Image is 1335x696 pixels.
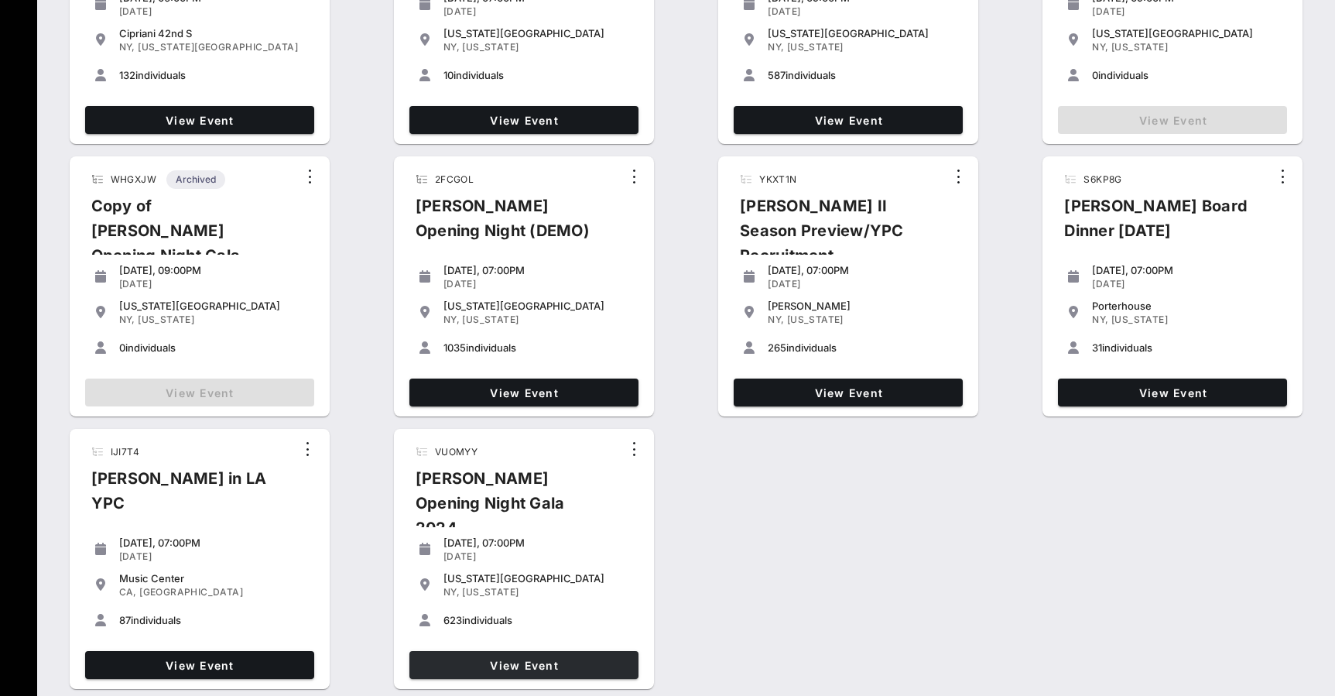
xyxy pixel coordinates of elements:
[768,264,957,276] div: [DATE], 07:00PM
[462,41,519,53] span: [US_STATE]
[119,69,308,81] div: individuals
[1111,41,1168,53] span: [US_STATE]
[409,379,638,406] a: View Event
[443,69,454,81] span: 10
[119,341,308,354] div: individuals
[119,69,135,81] span: 132
[443,572,632,585] div: [US_STATE][GEOGRAPHIC_DATA]
[1092,5,1281,18] div: [DATE]
[1092,69,1281,81] div: individuals
[1111,314,1168,325] span: [US_STATE]
[119,341,125,354] span: 0
[1092,300,1281,312] div: Porterhouse
[119,27,308,39] div: Cipriani 42nd S
[443,550,632,563] div: [DATE]
[79,466,295,528] div: [PERSON_NAME] in LA YPC
[740,386,957,399] span: View Event
[119,278,308,290] div: [DATE]
[1092,278,1281,290] div: [DATE]
[1092,314,1108,325] span: NY,
[443,300,632,312] div: [US_STATE][GEOGRAPHIC_DATA]
[1092,41,1108,53] span: NY,
[1064,386,1281,399] span: View Event
[443,69,632,81] div: individuals
[119,586,137,598] span: CA,
[1058,379,1287,406] a: View Event
[139,586,243,598] span: [GEOGRAPHIC_DATA]
[768,27,957,39] div: [US_STATE][GEOGRAPHIC_DATA]
[138,314,194,325] span: [US_STATE]
[768,69,786,81] span: 587
[759,173,796,185] span: YKXT1N
[91,659,308,672] span: View Event
[1092,341,1102,354] span: 31
[119,614,131,626] span: 87
[1092,69,1098,81] span: 0
[111,446,139,458] span: IJI7T4
[787,314,844,325] span: [US_STATE]
[768,41,784,53] span: NY,
[462,586,519,598] span: [US_STATE]
[119,41,135,53] span: NY,
[119,572,308,585] div: Music Center
[1092,264,1281,276] div: [DATE], 07:00PM
[79,194,297,305] div: Copy of [PERSON_NAME] Opening Night Gala - Ziegfeld
[727,194,946,280] div: [PERSON_NAME] II Season Preview/YPC Recruitment
[435,173,474,185] span: 2FCGOL
[768,341,786,354] span: 265
[443,314,460,325] span: NY,
[443,586,460,598] span: NY,
[119,537,308,549] div: [DATE], 07:00PM
[416,114,632,127] span: View Event
[119,300,308,312] div: [US_STATE][GEOGRAPHIC_DATA]
[734,379,963,406] a: View Event
[91,114,308,127] span: View Event
[119,550,308,563] div: [DATE]
[443,341,466,354] span: 1035
[1052,194,1270,255] div: [PERSON_NAME] Board Dinner [DATE]
[138,41,298,53] span: [US_STATE][GEOGRAPHIC_DATA]
[768,300,957,312] div: [PERSON_NAME]
[768,341,957,354] div: individuals
[409,651,638,679] a: View Event
[416,386,632,399] span: View Event
[85,106,314,134] a: View Event
[443,27,632,39] div: [US_STATE][GEOGRAPHIC_DATA]
[768,278,957,290] div: [DATE]
[443,614,462,626] span: 623
[435,446,478,458] span: VUOMYY
[734,106,963,134] a: View Event
[409,106,638,134] a: View Event
[768,314,784,325] span: NY,
[443,614,632,626] div: individuals
[119,264,308,276] div: [DATE], 09:00PM
[768,69,957,81] div: individuals
[119,5,308,18] div: [DATE]
[1092,27,1281,39] div: [US_STATE][GEOGRAPHIC_DATA]
[443,278,632,290] div: [DATE]
[111,173,156,185] span: WHGXJW
[768,5,957,18] div: [DATE]
[443,341,632,354] div: individuals
[176,170,216,189] span: Archived
[462,314,519,325] span: [US_STATE]
[443,264,632,276] div: [DATE], 07:00PM
[740,114,957,127] span: View Event
[416,659,632,672] span: View Event
[403,466,621,553] div: [PERSON_NAME] Opening Night Gala 2024
[403,194,621,255] div: [PERSON_NAME] Opening Night (DEMO)
[443,5,632,18] div: [DATE]
[443,537,632,549] div: [DATE], 07:00PM
[119,614,308,626] div: individuals
[119,314,135,325] span: NY,
[85,651,314,679] a: View Event
[787,41,844,53] span: [US_STATE]
[1083,173,1121,185] span: S6KP8G
[1092,341,1281,354] div: individuals
[443,41,460,53] span: NY,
